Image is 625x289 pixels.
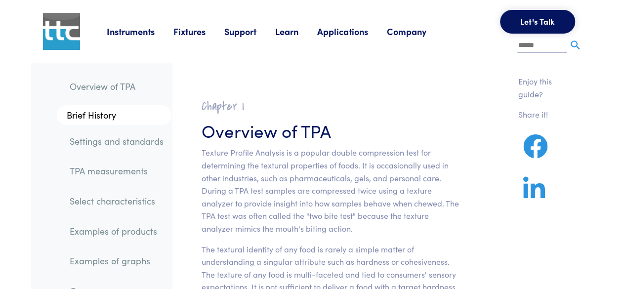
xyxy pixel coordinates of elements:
a: Examples of products [62,220,171,243]
a: Share on LinkedIn [518,188,550,201]
img: ttc_logo_1x1_v1.0.png [43,13,80,50]
a: Fixtures [173,25,224,38]
p: Texture Profile Analysis is a popular double compression test for determining the textural proper... [202,146,459,235]
h3: Overview of TPA [202,118,459,142]
a: Settings and standards [62,130,171,153]
a: Learn [275,25,317,38]
p: Enjoy this guide? [518,75,565,100]
a: Examples of graphs [62,249,171,272]
a: Support [224,25,275,38]
a: TPA measurements [62,160,171,182]
a: Applications [317,25,387,38]
a: Company [387,25,445,38]
a: Brief History [57,105,171,125]
button: Let's Talk [500,10,575,34]
h2: Chapter I [202,99,459,114]
a: Overview of TPA [62,75,171,98]
a: Select characteristics [62,190,171,212]
a: Instruments [107,25,173,38]
p: Share it! [518,108,565,121]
